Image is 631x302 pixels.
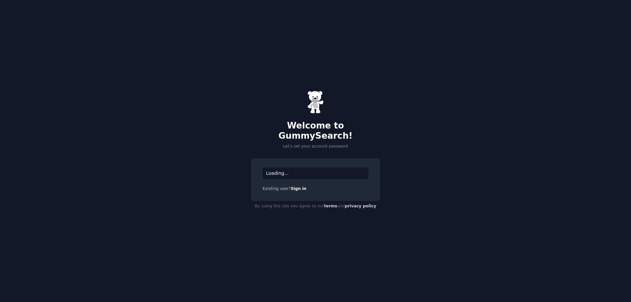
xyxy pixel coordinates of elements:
span: Existing user? [263,186,291,191]
h2: Welcome to GummySearch! [251,121,380,141]
a: terms [324,204,337,208]
img: Gummy Bear [307,91,324,114]
a: privacy policy [345,204,376,208]
div: Loading... [263,168,368,179]
p: Let's set your account password [251,144,380,150]
a: Sign in [291,186,307,191]
div: By using this site you agree to our and [251,201,380,212]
